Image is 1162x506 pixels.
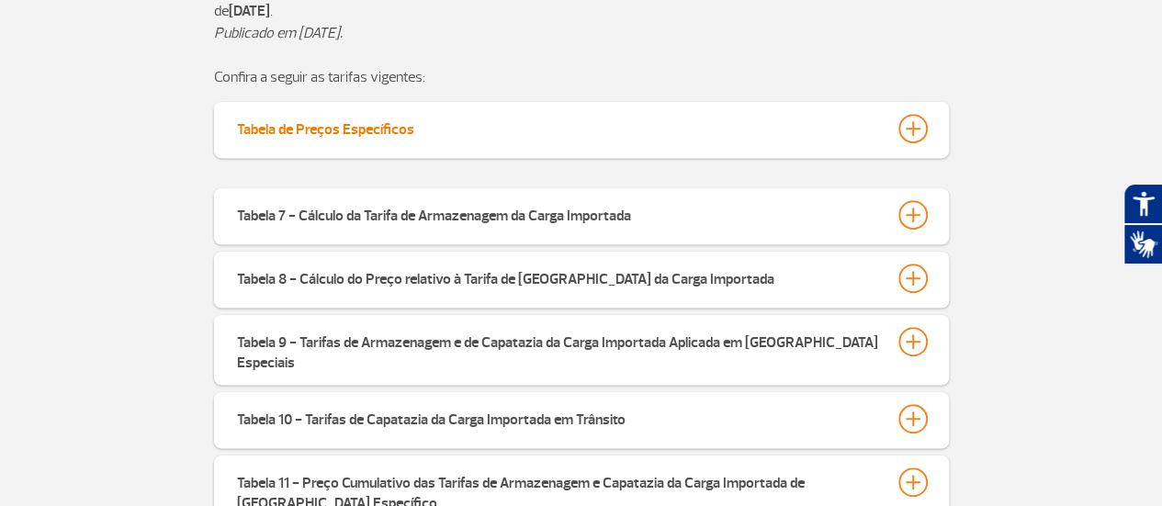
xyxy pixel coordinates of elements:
p: Confira a seguir as tarifas vigentes: [214,66,949,88]
button: Abrir recursos assistivos. [1123,184,1162,224]
div: Tabela 7 - Cálculo da Tarifa de Armazenagem da Carga Importada [237,200,631,226]
strong: [DATE] [229,2,270,20]
div: Tabela 9 - Tarifas de Armazenagem e de Capatazia da Carga Importada Aplicada em [GEOGRAPHIC_DATA]... [237,327,880,373]
div: Tabela de Preços Específicos [237,114,414,140]
div: Tabela 10 - Tarifas de Capatazia da Carga Importada em Trânsito [237,404,626,430]
div: Plugin de acessibilidade da Hand Talk. [1123,184,1162,264]
button: Tabela 8 - Cálculo do Preço relativo à Tarifa de [GEOGRAPHIC_DATA] da Carga Importada [236,263,927,294]
em: Publicado em [DATE]. [214,24,343,42]
button: Tabela de Preços Específicos [236,113,927,144]
button: Tabela 10 - Tarifas de Capatazia da Carga Importada em Trânsito [236,403,927,434]
button: Tabela 7 - Cálculo da Tarifa de Armazenagem da Carga Importada [236,199,927,231]
button: Abrir tradutor de língua de sinais. [1123,224,1162,264]
button: Tabela 9 - Tarifas de Armazenagem e de Capatazia da Carga Importada Aplicada em [GEOGRAPHIC_DATA]... [236,326,927,374]
div: Tabela 8 - Cálculo do Preço relativo à Tarifa de [GEOGRAPHIC_DATA] da Carga Importada [237,264,774,289]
